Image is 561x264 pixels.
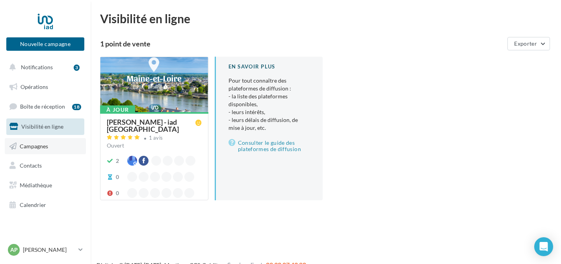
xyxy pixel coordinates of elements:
[20,142,48,149] span: Campagnes
[20,162,42,169] span: Contacts
[514,40,537,47] span: Exporter
[100,13,552,24] div: Visibilité en ligne
[6,37,84,51] button: Nouvelle campagne
[20,182,52,188] span: Médiathèque
[23,246,75,254] p: [PERSON_NAME]
[228,108,310,116] li: - leurs intérêts,
[107,118,195,133] div: [PERSON_NAME] - iad [GEOGRAPHIC_DATA]
[228,63,310,70] div: En savoir plus
[10,246,18,254] span: AP
[6,242,84,257] a: AP [PERSON_NAME]
[534,237,553,256] div: Open Intercom Messenger
[116,189,119,197] div: 0
[107,142,124,149] span: Ouvert
[5,177,86,194] a: Médiathèque
[149,135,163,140] div: 1 avis
[21,123,63,130] span: Visibilité en ligne
[21,64,53,70] span: Notifications
[20,201,46,208] span: Calendrier
[116,157,119,165] div: 2
[20,83,48,90] span: Opérations
[5,157,86,174] a: Contacts
[5,98,86,115] a: Boîte de réception18
[228,92,310,108] li: - la liste des plateformes disponibles,
[107,134,202,143] a: 1 avis
[228,138,310,154] a: Consulter le guide des plateformes de diffusion
[5,138,86,155] a: Campagnes
[5,59,83,76] button: Notifications 3
[228,77,310,132] p: Pour tout connaître des plateformes de diffusion :
[20,103,65,110] span: Boîte de réception
[5,197,86,213] a: Calendrier
[5,118,86,135] a: Visibilité en ligne
[100,105,135,114] div: À jour
[74,65,80,71] div: 3
[72,104,81,110] div: 18
[5,79,86,95] a: Opérations
[507,37,550,50] button: Exporter
[116,173,119,181] div: 0
[228,116,310,132] li: - leurs délais de diffusion, de mise à jour, etc.
[100,40,504,47] div: 1 point de vente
